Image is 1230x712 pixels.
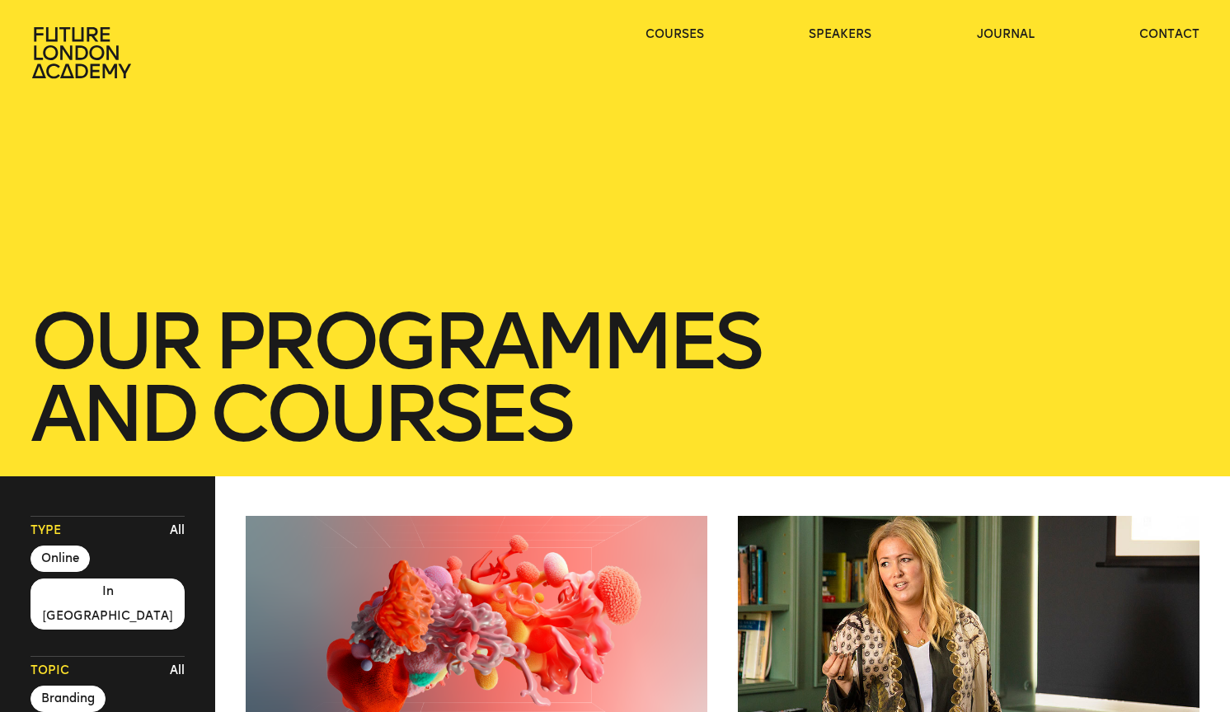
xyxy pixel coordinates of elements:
button: In [GEOGRAPHIC_DATA] [31,578,185,630]
span: Topic [31,663,69,679]
button: Online [31,546,90,572]
a: speakers [809,26,871,43]
button: Branding [31,686,106,712]
button: All [166,658,189,683]
a: courses [646,26,704,43]
button: All [166,518,189,543]
a: contact [1139,26,1199,43]
span: Type [31,522,61,539]
h1: our Programmes and courses [31,305,1199,450]
a: journal [977,26,1035,43]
